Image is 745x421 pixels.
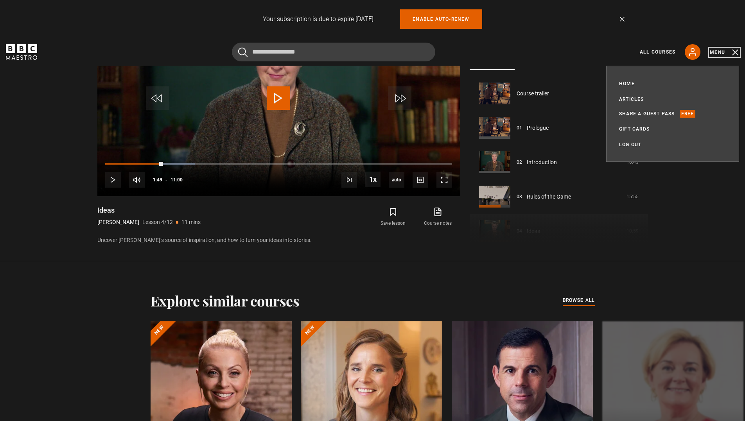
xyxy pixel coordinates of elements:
a: Prologue [527,124,549,132]
a: browse all [563,296,595,305]
a: Articles [619,95,644,103]
span: auto [389,172,404,188]
a: Share a guest pass [619,110,675,118]
a: Rules of the Game [527,193,571,201]
a: Log out [619,141,641,149]
a: All Courses [640,48,675,56]
p: Your subscription is due to expire [DATE]. [263,14,375,24]
p: [PERSON_NAME] [97,218,139,226]
span: 1:49 [153,173,162,187]
button: Captions [413,172,428,188]
button: Mute [129,172,145,188]
a: Home [619,80,635,88]
div: Current quality: 1080p [389,172,404,188]
a: Enable auto-renew [400,9,482,29]
button: Play [105,172,121,188]
h1: Ideas [97,206,201,215]
button: Fullscreen [436,172,452,188]
div: Progress Bar [105,163,452,165]
a: Introduction [527,158,557,167]
input: Search [232,43,435,61]
p: 11 mins [181,218,201,226]
span: - [165,177,167,183]
a: Gift Cards [619,125,650,133]
button: Save lesson [371,206,415,228]
svg: BBC Maestro [6,44,37,60]
p: Uncover [PERSON_NAME]’s source of inspiration, and how to turn your ideas into stories. [97,236,460,244]
button: Toggle navigation [710,48,739,56]
button: Submit the search query [238,47,248,57]
a: Course notes [415,206,460,228]
button: Next Lesson [341,172,357,188]
button: Playback Rate [365,172,381,187]
h2: Explore similar courses [151,292,300,309]
span: browse all [563,296,595,304]
a: Course trailer [517,90,549,98]
p: Free [680,110,696,118]
span: 11:00 [171,173,183,187]
p: Lesson 4/12 [142,218,173,226]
